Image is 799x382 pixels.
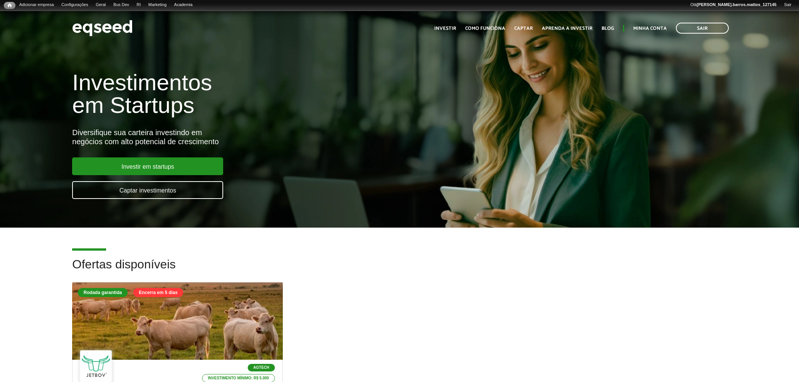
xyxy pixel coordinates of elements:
strong: [PERSON_NAME].barros.mattos_127145 [697,2,776,7]
h1: Investimentos em Startups [72,71,460,117]
a: Investir em startups [72,157,223,175]
a: Minha conta [633,26,667,31]
a: Investir [434,26,456,31]
a: Captar investimentos [72,181,223,199]
a: Sair [676,23,729,34]
a: Adicionar empresa [15,2,58,8]
a: Geral [92,2,110,8]
a: Captar [514,26,533,31]
a: Início [4,2,15,9]
div: Encerra em 5 dias [133,288,184,297]
a: Olá[PERSON_NAME].barros.mattos_127145 [686,2,780,8]
a: Marketing [145,2,170,8]
a: Aprenda a investir [542,26,592,31]
span: Início [8,3,12,8]
a: Sair [780,2,795,8]
a: Academia [170,2,196,8]
p: Agtech [248,364,275,371]
div: Diversifique sua carteira investindo em negócios com alto potencial de crescimento [72,128,460,146]
a: Bus Dev [110,2,133,8]
a: Como funciona [465,26,505,31]
a: RI [133,2,145,8]
h2: Ofertas disponíveis [72,258,727,282]
a: Blog [602,26,614,31]
div: Rodada garantida [78,288,127,297]
img: EqSeed [72,18,133,38]
a: Configurações [58,2,92,8]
